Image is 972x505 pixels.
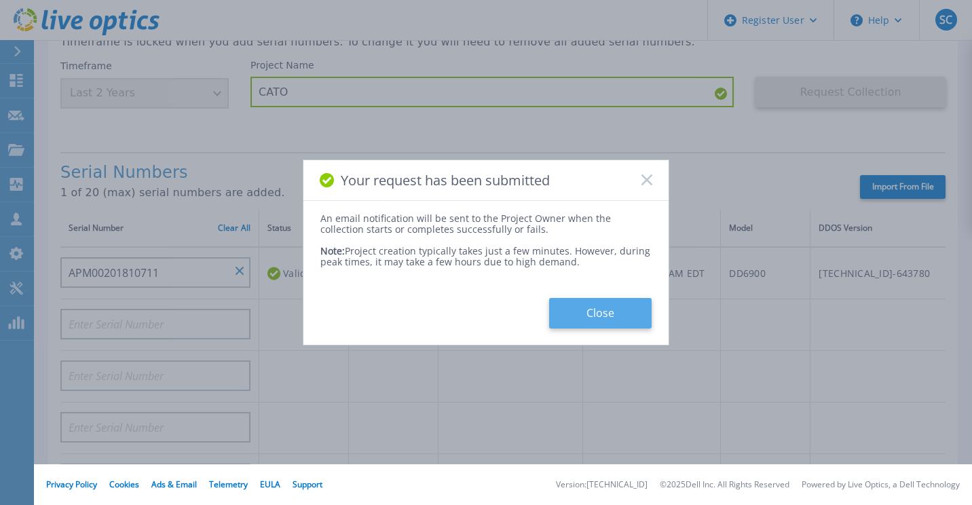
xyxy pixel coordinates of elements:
li: © 2025 Dell Inc. All Rights Reserved [660,481,789,489]
li: Version: [TECHNICAL_ID] [556,481,648,489]
div: Project creation typically takes just a few minutes. However, during peak times, it may take a fe... [320,235,652,267]
a: Cookies [109,479,139,490]
li: Powered by Live Optics, a Dell Technology [802,481,960,489]
a: Support [293,479,322,490]
a: Telemetry [209,479,248,490]
button: Close [549,298,652,329]
a: Ads & Email [151,479,197,490]
span: Your request has been submitted [341,172,550,188]
div: An email notification will be sent to the Project Owner when the collection starts or completes s... [320,213,652,235]
a: EULA [260,479,280,490]
a: Privacy Policy [46,479,97,490]
span: Note: [320,244,345,257]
